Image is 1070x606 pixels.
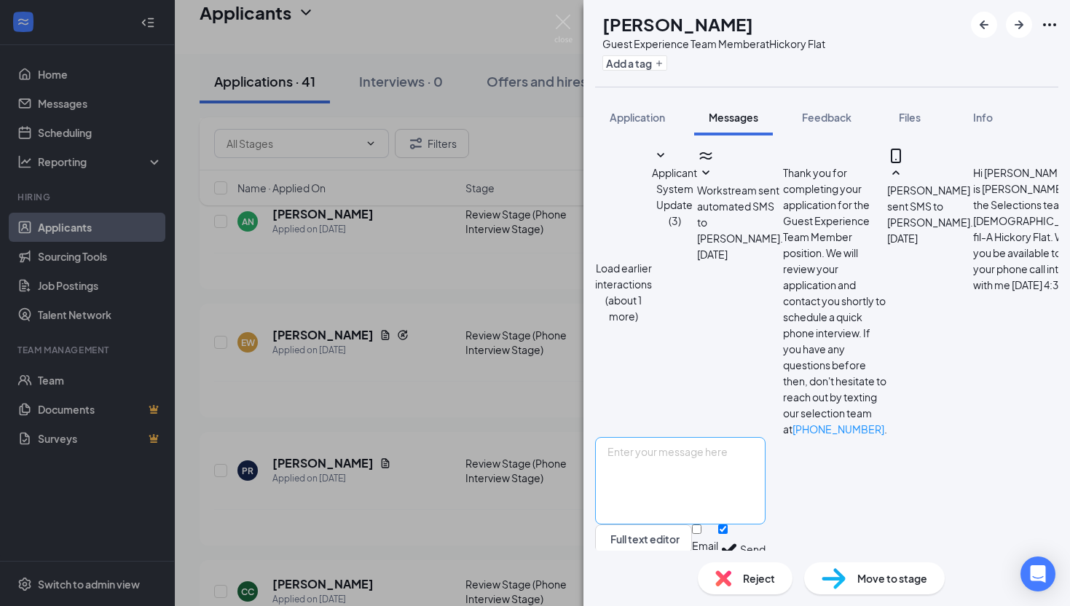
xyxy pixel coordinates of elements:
span: Workstream sent automated SMS to [PERSON_NAME]. [697,184,783,245]
svg: Plus [655,59,664,68]
button: Load earlier interactions (about 1 more) [595,260,652,324]
button: PlusAdd a tag [602,55,667,71]
div: Guest Experience Team Member at Hickory Flat [602,36,825,51]
div: Email [692,538,718,553]
span: Move to stage [857,570,927,586]
button: SmallChevronDownApplicant System Update (3) [652,147,697,229]
input: Email [692,524,701,534]
button: ArrowRight [1006,12,1032,38]
span: Info [973,111,993,124]
span: Thank you for completing your application for the Guest Experience Team Member position. We will ... [783,166,887,436]
svg: SmallChevronUp [887,165,905,182]
svg: WorkstreamLogo [697,147,715,165]
span: [PERSON_NAME] sent SMS to [PERSON_NAME]. [887,184,973,229]
span: Feedback [802,111,851,124]
svg: SmallChevronDown [697,165,715,182]
span: Messages [709,111,758,124]
svg: MobileSms [887,147,905,165]
svg: SmallChevronDown [652,147,669,165]
button: Full text editorPen [595,524,692,554]
div: Open Intercom Messenger [1020,556,1055,591]
svg: Ellipses [1041,16,1058,34]
span: [DATE] [887,230,918,246]
svg: ArrowRight [1010,16,1028,34]
span: Files [899,111,921,124]
svg: ArrowLeftNew [975,16,993,34]
button: Send [740,524,766,575]
span: Application [610,111,665,124]
a: [PHONE_NUMBER] [792,422,884,436]
span: [DATE] [697,246,728,262]
h1: [PERSON_NAME] [602,12,753,36]
svg: Checkmark [718,538,740,560]
button: ArrowLeftNew [971,12,997,38]
span: Reject [743,570,775,586]
span: Applicant System Update (3) [652,166,697,227]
